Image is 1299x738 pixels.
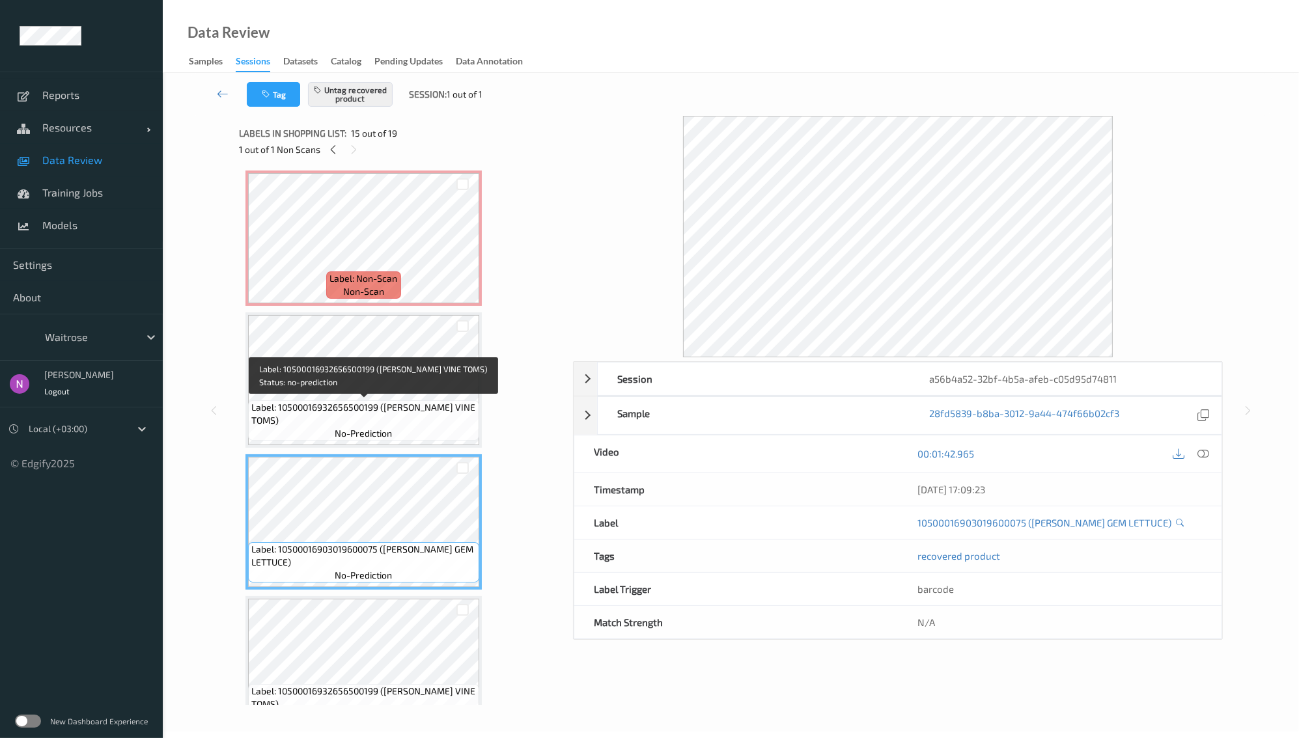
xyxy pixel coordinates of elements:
div: Timestamp [574,473,898,506]
div: barcode [898,573,1222,605]
span: recovered product [917,550,1000,562]
span: Label: Non-Scan [329,272,397,285]
a: 10500016903019600075 ([PERSON_NAME] GEM LETTUCE) [917,516,1171,529]
div: Sessions [236,55,270,72]
button: Tag [247,82,300,107]
div: Data Review [188,26,270,39]
span: non-scan [343,285,384,298]
div: a56b4a52-32bf-4b5a-afeb-c05d95d74811 [910,362,1222,395]
span: Label: 10500016903019600075 ([PERSON_NAME] GEM LETTUCE) [251,543,476,569]
div: Catalog [331,55,361,71]
a: Datasets [283,53,331,71]
div: 1 out of 1 Non Scans [239,141,564,157]
span: no-prediction [335,427,392,440]
button: Untag recovered product [308,82,393,107]
span: Label: 10500016932656500199 ([PERSON_NAME] VINE TOMS) [251,401,476,427]
a: 00:01:42.965 [917,447,974,460]
span: 1 out of 1 [447,88,482,101]
div: Data Annotation [456,55,523,71]
div: Label Trigger [574,573,898,605]
div: Session [598,362,910,395]
div: Label [574,506,898,539]
a: Samples [189,53,236,71]
div: [DATE] 17:09:23 [917,483,1202,496]
div: Sessiona56b4a52-32bf-4b5a-afeb-c05d95d74811 [574,362,1223,396]
div: N/A [898,606,1222,638]
span: Labels in shopping list: [239,127,346,140]
span: Label: 10500016932656500199 ([PERSON_NAME] VINE TOMS) [251,685,476,711]
div: Tags [574,540,898,572]
span: 15 out of 19 [351,127,397,140]
div: Samples [189,55,223,71]
div: Sample [598,397,910,434]
div: Pending Updates [374,55,443,71]
a: Sessions [236,53,283,72]
span: Session: [409,88,447,101]
div: Video [574,435,898,472]
a: 28fd5839-b8ba-3012-9a44-474f66b02cf3 [929,407,1119,424]
div: Datasets [283,55,318,71]
div: Match Strength [574,606,898,638]
a: Pending Updates [374,53,456,71]
a: Data Annotation [456,53,536,71]
span: no-prediction [335,569,392,582]
a: Catalog [331,53,374,71]
div: Sample28fd5839-b8ba-3012-9a44-474f66b02cf3 [574,396,1223,435]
